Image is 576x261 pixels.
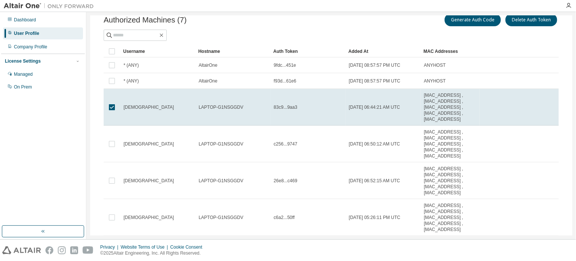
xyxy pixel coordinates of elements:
div: Website Terms of Use [121,244,170,250]
span: AltairOne [199,62,217,68]
span: [MAC_ADDRESS] , [MAC_ADDRESS] , [MAC_ADDRESS] , [MAC_ADDRESS] , [MAC_ADDRESS] [424,166,476,196]
div: Dashboard [14,17,36,23]
div: Managed [14,71,33,77]
span: [DATE] 08:57:57 PM UTC [349,62,400,68]
span: ANYHOST [424,78,446,84]
div: Username [123,45,192,57]
button: Generate Auth Code [445,13,501,26]
span: * (ANY) [124,62,139,68]
span: [MAC_ADDRESS] , [MAC_ADDRESS] , [MAC_ADDRESS] , [MAC_ADDRESS] , [MAC_ADDRESS] [424,129,476,159]
div: User Profile [14,30,39,36]
div: Hostname [198,45,267,57]
div: Cookie Consent [170,244,207,250]
p: © 2025 Altair Engineering, Inc. All Rights Reserved. [100,250,207,256]
img: instagram.svg [58,246,66,254]
img: altair_logo.svg [2,246,41,254]
img: facebook.svg [45,246,53,254]
div: License Settings [5,58,41,64]
span: 9fdc...451e [274,62,296,68]
span: [MAC_ADDRESS] , [MAC_ADDRESS] , [MAC_ADDRESS] , [MAC_ADDRESS] , [MAC_ADDRESS] [424,202,476,232]
span: * (ANY) [124,78,139,84]
span: [DATE] 06:50:12 AM UTC [349,141,400,147]
div: Added At [348,45,418,57]
div: MAC Addresses [424,45,476,57]
span: f93d...61e6 [274,78,296,84]
img: youtube.svg [83,246,93,254]
img: Altair One [4,2,98,10]
span: AltairOne [199,78,217,84]
span: LAPTOP-G1NSGGDV [199,141,243,147]
span: 83c9...9aa3 [274,104,297,110]
div: Company Profile [14,44,47,50]
span: [DATE] 06:52:15 AM UTC [349,178,400,184]
span: ANYHOST [424,62,446,68]
span: LAPTOP-G1NSGGDV [199,104,243,110]
div: On Prem [14,84,32,90]
div: Auth Token [273,45,342,57]
span: [DEMOGRAPHIC_DATA] [124,141,174,147]
span: [DATE] 05:26:11 PM UTC [349,214,400,220]
span: [MAC_ADDRESS] , [MAC_ADDRESS] , [MAC_ADDRESS] , [MAC_ADDRESS] , [MAC_ADDRESS] [424,92,476,122]
span: [DEMOGRAPHIC_DATA] [124,104,174,110]
span: LAPTOP-G1NSGGDV [199,214,243,220]
span: [DATE] 08:57:57 PM UTC [349,78,400,84]
img: linkedin.svg [70,246,78,254]
span: [DEMOGRAPHIC_DATA] [124,178,174,184]
span: LAPTOP-G1NSGGDV [199,178,243,184]
span: [DATE] 06:44:21 AM UTC [349,104,400,110]
span: [DEMOGRAPHIC_DATA] [124,214,174,220]
div: Privacy [100,244,121,250]
span: 26e8...c469 [274,178,297,184]
span: Authorized Machines (7) [104,16,187,24]
span: c6a2...50ff [274,214,295,220]
button: Delete Auth Token [505,13,557,26]
span: c256...9747 [274,141,297,147]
